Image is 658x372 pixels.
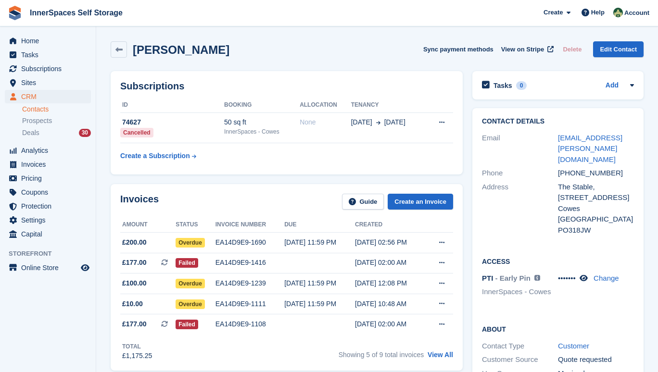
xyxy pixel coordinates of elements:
[613,8,623,17] img: Paula Amey
[21,76,79,89] span: Sites
[558,342,589,350] a: Customer
[534,275,540,281] img: icon-info-grey-7440780725fd019a000dd9b08b2336e03edf1995a4989e88bcd33f0948082b44.svg
[26,5,127,21] a: InnerSpaces Self Storage
[215,278,284,288] div: EA14D9E9-1239
[122,237,147,248] span: £200.00
[176,258,198,268] span: Failed
[355,319,426,329] div: [DATE] 02:00 AM
[21,48,79,62] span: Tasks
[355,217,426,233] th: Created
[5,76,91,89] a: menu
[558,225,634,236] div: PO318JW
[176,238,205,248] span: Overdue
[122,299,143,309] span: £10.00
[495,274,531,282] span: - Early Pin
[22,116,52,125] span: Prospects
[591,8,605,17] span: Help
[558,203,634,214] div: Cowes
[482,274,493,282] span: PTI
[9,249,96,259] span: Storefront
[284,237,355,248] div: [DATE] 11:59 PM
[5,186,91,199] a: menu
[300,98,351,113] th: Allocation
[21,90,79,103] span: CRM
[79,262,91,273] a: Preview store
[176,299,205,309] span: Overdue
[501,45,544,54] span: View on Stripe
[624,8,649,18] span: Account
[351,117,372,127] span: [DATE]
[224,127,300,136] div: InnerSpaces - Cowes
[606,80,619,91] a: Add
[558,182,634,203] div: The Stable, [STREET_ADDRESS]
[21,62,79,75] span: Subscriptions
[176,217,215,233] th: Status
[120,117,224,127] div: 74627
[22,105,91,114] a: Contacts
[120,194,159,210] h2: Invoices
[482,182,558,236] div: Address
[21,144,79,157] span: Analytics
[482,133,558,165] div: Email
[215,217,284,233] th: Invoice number
[215,237,284,248] div: EA14D9E9-1690
[21,213,79,227] span: Settings
[5,34,91,48] a: menu
[215,319,284,329] div: EA14D9E9-1108
[21,34,79,48] span: Home
[355,237,426,248] div: [DATE] 02:56 PM
[8,6,22,20] img: stora-icon-8386f47178a22dfd0bd8f6a31ec36ba5ce8667c1dd55bd0f319d3a0aa187defe.svg
[224,98,300,113] th: Booking
[482,168,558,179] div: Phone
[5,144,91,157] a: menu
[284,299,355,309] div: [DATE] 11:59 PM
[428,351,453,359] a: View All
[355,299,426,309] div: [DATE] 10:48 AM
[5,227,91,241] a: menu
[558,354,634,365] div: Quote requested
[594,274,619,282] a: Change
[384,117,405,127] span: [DATE]
[482,118,634,125] h2: Contact Details
[593,41,644,57] a: Edit Contact
[342,194,384,210] a: Guide
[5,213,91,227] a: menu
[120,98,224,113] th: ID
[5,172,91,185] a: menu
[122,342,152,351] div: Total
[558,134,622,163] a: [EMAIL_ADDRESS][PERSON_NAME][DOMAIN_NAME]
[558,274,576,282] span: •••••••
[388,194,453,210] a: Create an Invoice
[516,81,527,90] div: 0
[122,351,152,361] div: £1,175.25
[21,199,79,213] span: Protection
[351,98,426,113] th: Tenancy
[5,48,91,62] a: menu
[176,320,198,329] span: Failed
[482,324,634,334] h2: About
[423,41,493,57] button: Sync payment methods
[339,351,424,359] span: Showing 5 of 9 total invoices
[558,214,634,225] div: [GEOGRAPHIC_DATA]
[224,117,300,127] div: 50 sq ft
[120,81,453,92] h2: Subscriptions
[21,227,79,241] span: Capital
[122,319,147,329] span: £177.00
[5,62,91,75] a: menu
[558,168,634,179] div: [PHONE_NUMBER]
[544,8,563,17] span: Create
[284,217,355,233] th: Due
[22,128,91,138] a: Deals 30
[21,158,79,171] span: Invoices
[5,261,91,274] a: menu
[5,199,91,213] a: menu
[21,172,79,185] span: Pricing
[5,158,91,171] a: menu
[120,217,176,233] th: Amount
[5,90,91,103] a: menu
[215,258,284,268] div: EA14D9E9-1416
[22,116,91,126] a: Prospects
[559,41,585,57] button: Delete
[482,286,558,298] li: InnerSpaces - Cowes
[355,278,426,288] div: [DATE] 12:08 PM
